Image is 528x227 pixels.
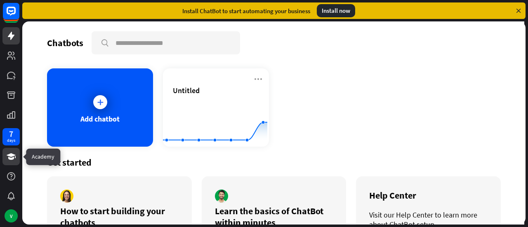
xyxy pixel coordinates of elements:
[369,190,488,201] div: Help Center
[215,190,228,203] img: author
[47,37,83,49] div: Chatbots
[80,114,120,124] div: Add chatbot
[5,209,18,222] div: V
[182,7,310,15] div: Install ChatBot to start automating your business
[317,4,355,17] div: Install now
[173,86,200,95] span: Untitled
[7,3,31,28] button: Open LiveChat chat widget
[7,138,15,143] div: days
[47,157,501,168] div: Get started
[2,128,20,145] a: 7 days
[60,190,73,203] img: author
[9,130,13,138] div: 7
